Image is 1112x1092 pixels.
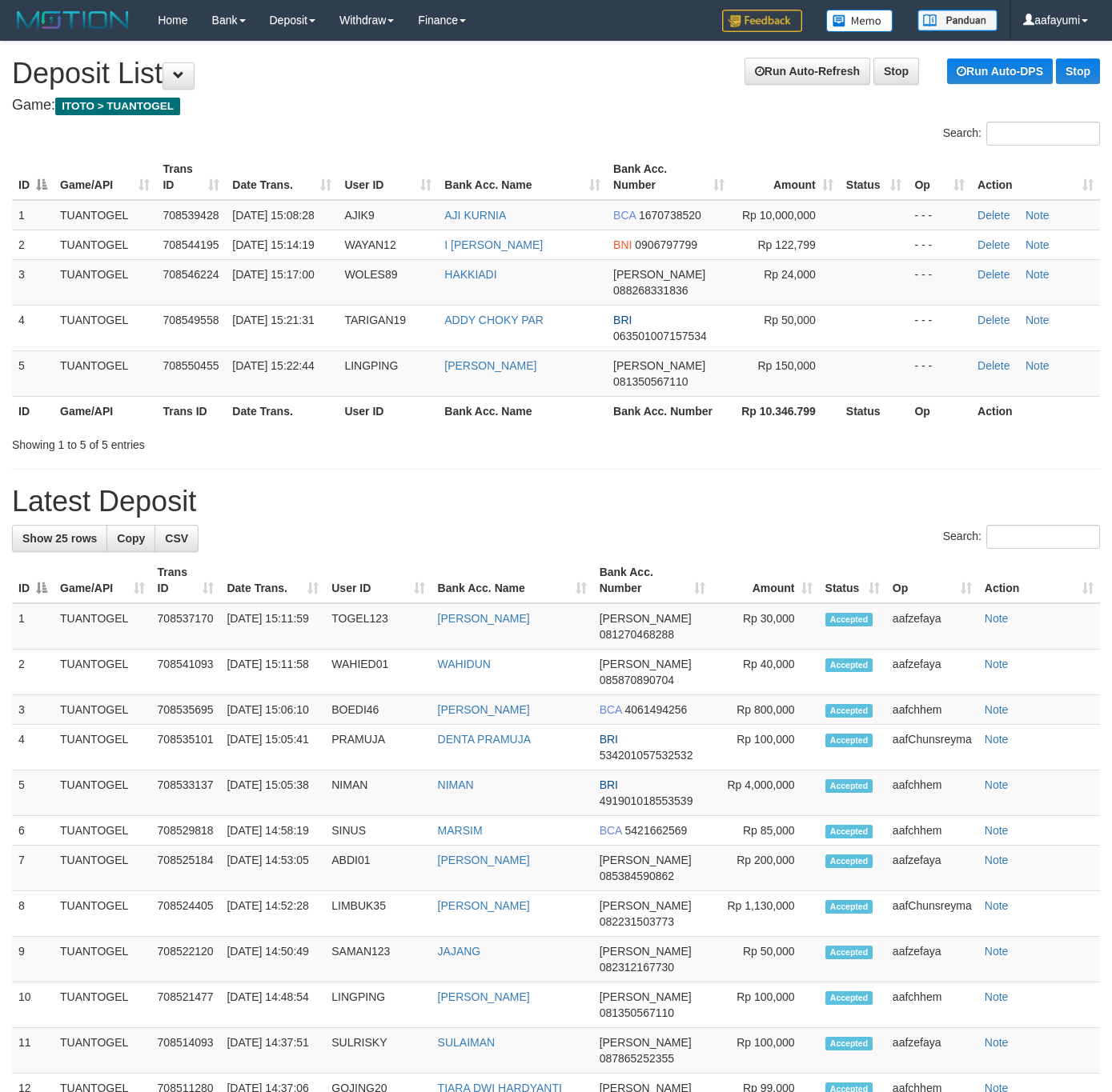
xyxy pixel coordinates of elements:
[12,1028,54,1074] td: 11
[438,733,531,746] a: DENTA PRAMUJA
[600,945,692,958] span: [PERSON_NAME]
[600,915,674,928] span: Copy 082231503773 to clipboard
[819,558,886,603] th: Status: activate to sort column ascending
[12,200,54,230] td: 1
[625,703,688,716] span: Copy 4061494256 to clipboard
[908,259,971,305] td: - - -
[764,314,816,326] span: Rp 50,000
[165,532,188,545] span: CSV
[825,991,873,1005] span: Accepted
[12,891,54,937] td: 8
[600,749,693,762] span: Copy 534201057532532 to clipboard
[600,628,674,641] span: Copy 081270468288 to clipboard
[886,695,978,725] td: aafchhem
[12,350,54,396] td: 5
[438,854,530,866] a: [PERSON_NAME]
[978,209,1010,222] a: Delete
[151,603,221,650] td: 708537170
[54,846,151,891] td: TUANTOGEL
[344,314,406,326] span: TARIGAN19
[444,268,496,281] a: HAKKIADI
[432,558,593,603] th: Bank Acc. Name: activate to sort column ascending
[978,359,1010,372] a: Delete
[12,695,54,725] td: 3
[908,305,971,350] td: - - -
[1026,209,1050,222] a: Note
[908,350,971,396] td: - - -
[825,946,873,959] span: Accepted
[1026,268,1050,281] a: Note
[54,558,151,603] th: Game/API: activate to sort column ascending
[908,230,971,259] td: - - -
[325,816,431,846] td: SINUS
[220,603,325,650] td: [DATE] 15:11:59
[886,891,978,937] td: aafChunsreyma
[232,314,314,326] span: [DATE] 15:21:31
[731,396,840,426] th: Rp 10.346.799
[163,238,219,251] span: 708544195
[12,58,1100,90] h1: Deposit List
[943,525,1100,549] label: Search:
[826,10,893,32] img: Button%20Memo.svg
[600,1036,692,1049] span: [PERSON_NAME]
[978,238,1010,251] a: Delete
[163,314,219,326] span: 708549558
[886,816,978,846] td: aafchhem
[438,778,474,791] a: NIMAN
[985,733,1009,746] a: Note
[600,1052,674,1065] span: Copy 087865252355 to clipboard
[985,658,1009,670] a: Note
[985,703,1009,716] a: Note
[226,154,338,200] th: Date Trans.: activate to sort column ascending
[825,854,873,868] span: Accepted
[54,603,151,650] td: TUANTOGEL
[54,200,156,230] td: TUANTOGEL
[12,846,54,891] td: 7
[12,430,452,453] div: Showing 1 to 5 of 5 entries
[151,695,221,725] td: 708535695
[712,891,818,937] td: Rp 1,130,000
[757,238,815,251] span: Rp 122,799
[444,314,544,326] a: ADDY CHOKY PAR
[163,209,219,222] span: 708539428
[438,658,491,670] a: WAHIDUN
[600,899,692,912] span: [PERSON_NAME]
[986,525,1100,549] input: Search:
[325,650,431,695] td: WAHIED01
[742,209,816,222] span: Rp 10,000,000
[55,98,180,115] span: ITOTO > TUANTOGEL
[731,154,840,200] th: Amount: activate to sort column ascending
[722,10,802,32] img: Feedback.jpg
[151,846,221,891] td: 708525184
[886,770,978,816] td: aafchhem
[232,268,314,281] span: [DATE] 15:17:00
[325,695,431,725] td: BOEDI46
[825,1037,873,1050] span: Accepted
[886,603,978,650] td: aafzefaya
[444,238,543,251] a: I [PERSON_NAME]
[438,154,607,200] th: Bank Acc. Name: activate to sort column ascending
[54,770,151,816] td: TUANTOGEL
[600,870,674,882] span: Copy 085384590862 to clipboard
[593,558,713,603] th: Bank Acc. Number: activate to sort column ascending
[12,982,54,1028] td: 10
[600,612,692,625] span: [PERSON_NAME]
[232,209,314,222] span: [DATE] 15:08:28
[613,284,688,297] span: Copy 088268331836 to clipboard
[971,154,1100,200] th: Action: activate to sort column ascending
[12,396,54,426] th: ID
[712,770,818,816] td: Rp 4,000,000
[1026,314,1050,326] a: Note
[978,268,1010,281] a: Delete
[745,58,870,85] a: Run Auto-Refresh
[712,558,818,603] th: Amount: activate to sort column ascending
[220,725,325,770] td: [DATE] 15:05:41
[54,816,151,846] td: TUANTOGEL
[22,532,97,545] span: Show 25 rows
[1026,359,1050,372] a: Note
[917,10,998,31] img: panduan.png
[151,891,221,937] td: 708524405
[220,695,325,725] td: [DATE] 15:06:10
[54,154,156,200] th: Game/API: activate to sort column ascending
[344,359,398,372] span: LINGPING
